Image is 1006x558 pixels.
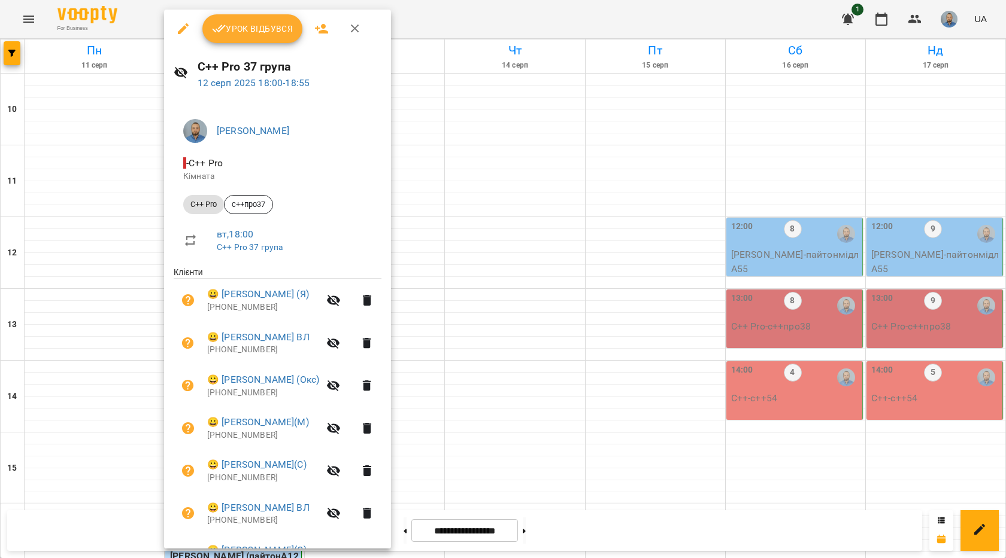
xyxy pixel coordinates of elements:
[217,228,253,240] a: вт , 18:00
[207,287,309,301] a: 😀 [PERSON_NAME] (Я)
[183,199,224,210] span: C++ Pro
[207,514,319,526] p: [PHONE_NUMBER]
[174,329,202,358] button: Візит ще не сплачено. Додати оплату?
[217,125,289,136] a: [PERSON_NAME]
[174,499,202,527] button: Візит ще не сплачено. Додати оплату?
[207,387,319,399] p: [PHONE_NUMBER]
[207,301,319,313] p: [PHONE_NUMBER]
[198,77,310,89] a: 12 серп 2025 18:00-18:55
[207,472,319,484] p: [PHONE_NUMBER]
[202,14,303,43] button: Урок відбувся
[183,170,372,182] p: Кімната
[225,199,272,210] span: с++про37
[207,429,319,441] p: [PHONE_NUMBER]
[217,242,283,252] a: C++ Pro 37 група
[207,501,310,515] a: 😀 [PERSON_NAME] ВЛ
[207,373,319,387] a: 😀 [PERSON_NAME] (Окс)
[207,543,307,557] a: 😀 [PERSON_NAME](С)
[207,458,307,472] a: 😀 [PERSON_NAME](С)
[174,371,202,400] button: Візит ще не сплачено. Додати оплату?
[183,119,207,143] img: 2a5fecbf94ce3b4251e242cbcf70f9d8.jpg
[183,157,225,169] span: - C++ Pro
[212,22,293,36] span: Урок відбувся
[207,330,310,344] a: 😀 [PERSON_NAME] ВЛ
[198,57,381,76] h6: C++ Pro 37 група
[207,415,309,429] a: 😀 [PERSON_NAME](М)
[207,344,319,356] p: [PHONE_NUMBER]
[174,414,202,443] button: Візит ще не сплачено. Додати оплату?
[174,286,202,315] button: Візит ще не сплачено. Додати оплату?
[224,195,273,214] div: с++про37
[174,456,202,485] button: Візит ще не сплачено. Додати оплату?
